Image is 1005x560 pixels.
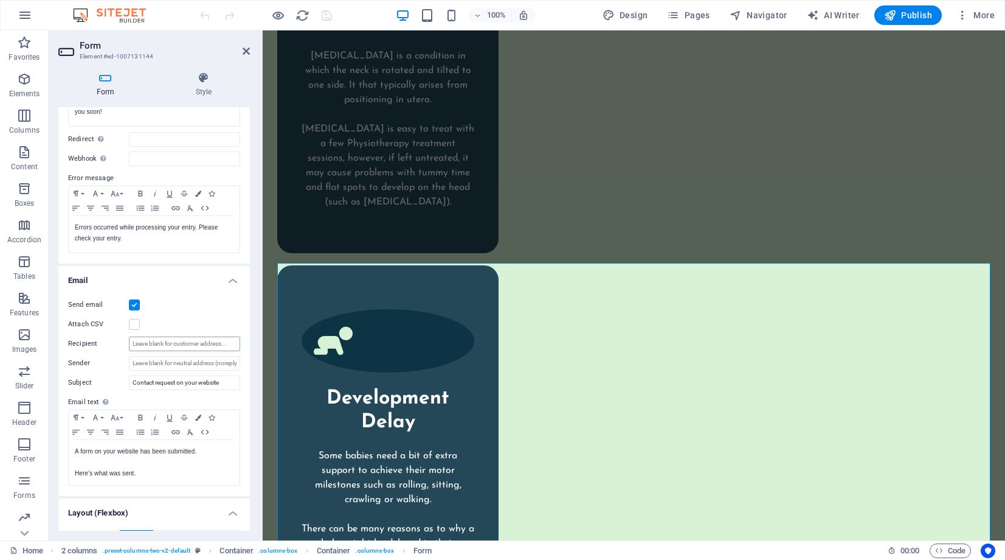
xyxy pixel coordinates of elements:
[12,345,37,354] p: Images
[874,5,942,25] button: Publish
[75,446,233,457] p: A form on your website has been submitted.
[413,544,432,558] span: Click to select. Double-click to edit
[956,9,995,21] span: More
[58,72,157,97] h4: Form
[133,425,148,439] button: Unordered List
[68,152,129,166] label: Webhook
[157,72,250,97] h4: Style
[258,544,297,558] span: . columns-box
[68,337,129,351] label: Recipient
[317,544,351,558] span: Click to select. Double-click to edit
[88,186,108,201] button: Font Family
[12,418,36,427] p: Header
[148,410,162,425] button: Italic (⌘I)
[120,530,153,545] button: Default
[9,89,40,99] p: Elements
[884,9,932,21] span: Publish
[935,544,965,558] span: Code
[108,410,127,425] button: Font Size
[355,544,394,558] span: . columns-box
[486,8,506,23] h6: 100%
[98,425,112,439] button: Align Right
[725,5,792,25] button: Navigator
[13,271,35,281] p: Tables
[9,52,40,62] p: Favorites
[13,491,35,500] p: Forms
[900,544,919,558] span: 00 00
[133,201,148,215] button: Unordered List
[148,425,162,439] button: Ordered List
[7,235,41,245] p: Accordion
[133,410,148,425] button: Bold (⌘B)
[295,8,309,23] button: reload
[98,201,112,215] button: Align Right
[129,376,240,390] input: Email subject...
[981,544,995,558] button: Usercentrics
[598,5,653,25] div: Design (Ctrl+Alt+Y)
[68,171,240,186] label: Error message
[127,530,146,545] span: Default
[205,410,218,425] button: Icons
[198,201,212,215] button: HTML
[61,544,98,558] span: Click to select. Double-click to edit
[69,425,83,439] button: Align Left
[909,546,911,555] span: :
[662,5,714,25] button: Pages
[162,186,177,201] button: Underline (⌘U)
[603,9,648,21] span: Design
[112,201,127,215] button: Align Justify
[10,544,43,558] a: Click to cancel selection. Double-click to open Pages
[468,8,511,23] button: 100%
[295,9,309,23] i: Reload page
[177,410,192,425] button: Strikethrough
[68,298,129,312] label: Send email
[807,9,860,21] span: AI Writer
[10,308,39,318] p: Features
[195,547,201,554] i: This element is a customizable preset
[219,544,254,558] span: Click to select. Double-click to edit
[80,40,250,51] h2: Form
[129,337,240,351] input: Leave blank for customer address...
[133,186,148,201] button: Bold (⌘B)
[13,454,35,464] p: Footer
[192,410,205,425] button: Colors
[205,186,218,201] button: Icons
[80,51,226,62] h3: Element #ed-1007131144
[75,222,233,244] p: Errors occurred while processing your entry. Please check your entry.
[183,425,198,439] button: Clear Formatting
[15,198,35,208] p: Boxes
[69,186,88,201] button: Paragraph Format
[83,425,98,439] button: Align Center
[888,544,920,558] h6: Session time
[88,410,108,425] button: Font Family
[930,544,971,558] button: Code
[518,10,529,21] i: On resize automatically adjust zoom level to fit chosen device.
[148,201,162,215] button: Ordered List
[68,395,240,410] label: Email text
[192,186,205,201] button: Colors
[271,8,285,23] button: Click here to leave preview mode and continue editing
[112,425,127,439] button: Align Justify
[61,544,432,558] nav: breadcrumb
[68,530,120,545] label: Alignment
[177,186,192,201] button: Strikethrough
[15,381,34,391] p: Slider
[168,425,183,439] button: Insert Link
[58,266,250,288] h4: Email
[198,425,212,439] button: HTML
[58,499,250,520] h4: Layout (Flexbox)
[168,201,183,215] button: Insert Link
[11,162,38,172] p: Content
[162,410,177,425] button: Underline (⌘U)
[70,8,161,23] img: Editor Logo
[951,5,1000,25] button: More
[730,9,787,21] span: Navigator
[83,201,98,215] button: Align Center
[802,5,865,25] button: AI Writer
[68,356,129,371] label: Sender
[129,356,240,371] input: Leave blank for neutral address (noreply@sitehub.io)
[183,201,198,215] button: Clear Formatting
[68,132,129,147] label: Redirect
[69,201,83,215] button: Align Left
[68,376,129,390] label: Subject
